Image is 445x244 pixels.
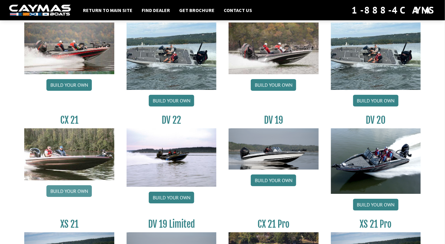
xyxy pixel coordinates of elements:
img: dv-19-ban_from_website_for_caymas_connect.png [229,128,319,170]
img: XS_20_resized.jpg [127,22,217,90]
h3: DV 19 Limited [127,218,217,230]
h3: CX 21 Pro [229,218,319,230]
img: DV_20_from_website_for_caymas_connect.png [331,128,421,194]
a: Build your own [46,79,92,91]
a: Build your own [251,174,296,186]
a: Build your own [353,199,399,210]
h3: CX 21 [24,114,114,126]
img: CX21_thumb.jpg [24,128,114,180]
div: 1-888-4CAYMAS [352,3,436,17]
h3: XS 21 [24,218,114,230]
a: Get Brochure [176,6,218,14]
a: Build your own [46,185,92,197]
a: Build your own [353,95,399,106]
h3: DV 22 [127,114,217,126]
h3: DV 19 [229,114,319,126]
a: Return to main site [80,6,136,14]
a: Build your own [251,79,296,91]
img: XS_20_resized.jpg [331,22,421,90]
a: Find Dealer [139,6,173,14]
a: Contact Us [221,6,255,14]
a: Build your own [149,95,194,106]
img: CX-20_thumbnail.jpg [24,22,114,74]
a: Build your own [149,192,194,203]
img: white-logo-c9c8dbefe5ff5ceceb0f0178aa75bf4bb51f6bca0971e226c86eb53dfe498488.png [9,5,71,16]
h3: XS 21 Pro [331,218,421,230]
h3: DV 20 [331,114,421,126]
img: CX-20Pro_thumbnail.jpg [229,22,319,74]
img: DV22_original_motor_cropped_for_caymas_connect.jpg [127,128,217,187]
